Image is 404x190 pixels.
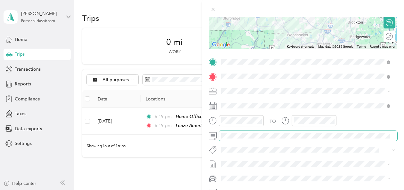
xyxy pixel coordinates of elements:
a: Terms (opens in new tab) [357,45,366,48]
img: Google [210,41,231,49]
div: TO [270,118,276,125]
a: Open this area in Google Maps (opens a new window) [210,41,231,49]
a: Report a map error [370,45,395,48]
span: Map data ©2025 Google [318,45,353,48]
iframe: Everlance-gr Chat Button Frame [368,154,404,190]
button: Keyboard shortcuts [287,44,314,49]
